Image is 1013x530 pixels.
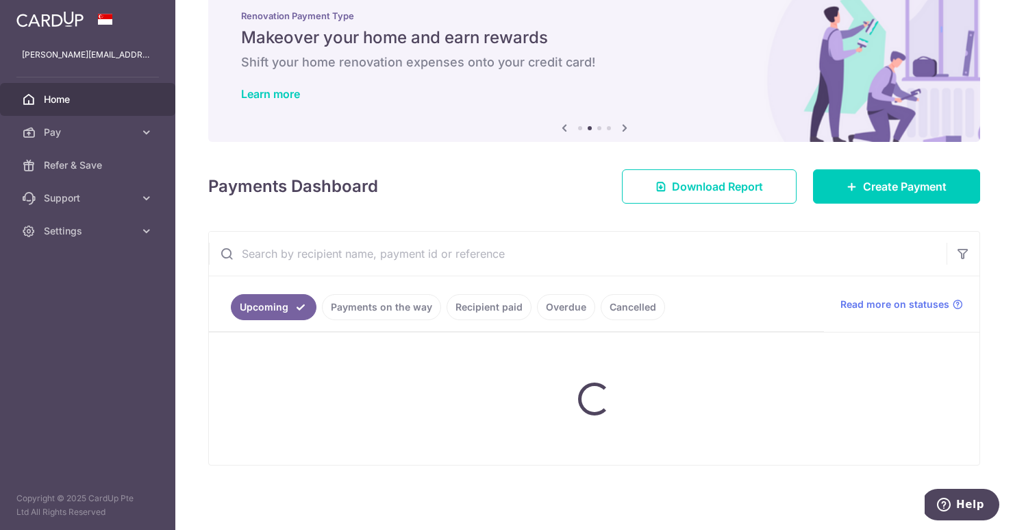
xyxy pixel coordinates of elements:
[241,27,947,49] h5: Makeover your home and earn rewards
[840,298,949,311] span: Read more on statuses
[241,10,947,21] p: Renovation Payment Type
[447,294,531,320] a: Recipient paid
[672,178,763,195] span: Download Report
[231,294,316,320] a: Upcoming
[208,174,378,199] h4: Payments Dashboard
[622,169,797,204] a: Download Report
[44,125,134,139] span: Pay
[322,294,441,320] a: Payments on the way
[44,224,134,238] span: Settings
[241,87,300,101] a: Learn more
[925,489,999,523] iframe: Opens a widget where you can find more information
[537,294,595,320] a: Overdue
[44,191,134,205] span: Support
[22,48,153,62] p: [PERSON_NAME][EMAIL_ADDRESS][DOMAIN_NAME]
[813,169,980,204] a: Create Payment
[44,158,134,172] span: Refer & Save
[16,11,84,27] img: CardUp
[863,178,947,195] span: Create Payment
[601,294,665,320] a: Cancelled
[840,298,963,311] a: Read more on statuses
[44,93,134,106] span: Home
[209,232,947,276] input: Search by recipient name, payment id or reference
[241,54,947,71] h6: Shift your home renovation expenses onto your credit card!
